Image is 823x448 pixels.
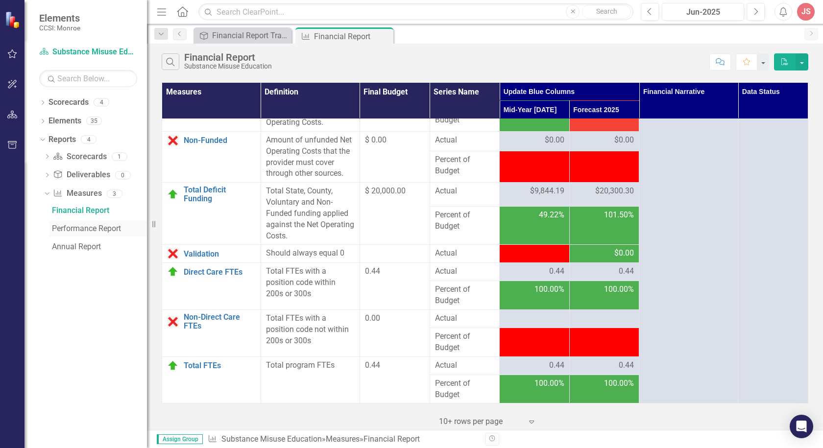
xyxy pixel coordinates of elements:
[107,189,122,198] div: 3
[790,415,813,438] div: Open Intercom Messenger
[266,135,355,179] div: Amount of unfunded Net Operating Costs that the provider must cover through other sources.
[365,135,387,144] span: $ 0.00
[52,242,147,251] div: Annual Report
[184,250,256,259] a: Validation
[662,3,744,21] button: Jun-2025
[52,224,147,233] div: Performance Report
[665,6,741,18] div: Jun-2025
[184,63,272,70] div: Substance Misuse Education
[604,378,634,389] span: 100.00%
[569,310,639,328] td: Double-Click to Edit
[365,360,380,370] span: 0.44
[435,266,495,277] span: Actual
[604,210,634,221] span: 101.50%
[162,263,261,310] td: Double-Click to Edit Right Click for Context Menu
[157,434,203,444] span: Assign Group
[184,313,256,330] a: Non-Direct Care FTEs
[221,434,322,444] a: Substance Misuse Education
[435,360,495,371] span: Actual
[162,310,261,357] td: Double-Click to Edit Right Click for Context Menu
[184,361,256,370] a: Total FTEs
[534,284,564,295] span: 100.00%
[212,29,289,42] div: Financial Report Tracker
[39,12,80,24] span: Elements
[39,70,137,87] input: Search Below...
[326,434,360,444] a: Measures
[539,210,564,221] span: 49.22%
[198,3,633,21] input: Search ClearPoint...
[500,263,570,281] td: Double-Click to Edit
[530,186,564,197] span: $9,844.19
[538,248,564,258] span: -$37.74
[435,284,495,307] span: Percent of Budget
[49,221,147,236] a: Performance Report
[39,47,137,58] a: Substance Misuse Education
[184,136,256,145] a: Non-Funded
[167,248,179,259] img: Data Error
[266,248,355,259] div: Should always equal 0
[162,356,261,403] td: Double-Click to Edit Right Click for Context Menu
[619,266,634,277] span: 0.44
[86,117,102,125] div: 35
[266,186,355,241] div: Total State, County, Voluntary and Non-Funded funding applied against the Net Operating Costs.
[94,98,109,107] div: 4
[48,97,89,108] a: Scorecards
[596,7,617,15] span: Search
[53,151,106,163] a: Scorecards
[435,186,495,197] span: Actual
[365,313,380,323] span: 0.00
[162,245,261,263] td: Double-Click to Edit Right Click for Context Menu
[365,186,406,195] span: $ 20,000.00
[266,266,355,300] div: Total FTEs with a position code within 200s or 300s
[435,135,495,146] span: Actual
[39,24,80,32] small: CCSI: Monroe
[435,154,495,177] span: Percent of Budget
[162,131,261,182] td: Double-Click to Edit Right Click for Context Menu
[435,378,495,401] span: Percent of Budget
[48,134,76,145] a: Reports
[534,378,564,389] span: 100.00%
[365,266,380,276] span: 0.44
[81,135,97,143] div: 4
[208,434,478,445] div: » »
[604,284,634,295] span: 100.00%
[435,331,495,354] span: Percent of Budget
[266,360,355,371] div: Total program FTEs
[184,186,256,203] a: Total Deficit Funding
[569,263,639,281] td: Double-Click to Edit
[614,135,634,146] span: $0.00
[167,316,179,328] img: Data Error
[619,360,634,371] span: 0.44
[49,203,147,218] a: Financial Report
[314,30,391,43] div: Financial Report
[52,206,147,215] div: Financial Report
[266,313,355,347] div: Total FTEs with a position code not within 200s or 300s
[48,116,81,127] a: Elements
[549,360,564,371] span: 0.44
[184,52,272,63] div: Financial Report
[549,266,564,277] span: 0.44
[797,3,815,21] button: JS
[500,310,570,328] td: Double-Click to Edit
[167,135,179,146] img: Data Error
[53,188,101,199] a: Measures
[363,434,420,444] div: Financial Report
[582,5,631,19] button: Search
[614,248,634,259] span: $0.00
[435,210,495,232] span: Percent of Budget
[435,248,495,259] span: Actual
[112,152,127,161] div: 1
[435,313,495,324] span: Actual
[167,189,179,200] img: On Target
[545,135,564,146] span: $0.00
[184,268,256,277] a: Direct Care FTEs
[196,29,289,42] a: Financial Report Tracker
[162,183,261,245] td: Double-Click to Edit Right Click for Context Menu
[595,186,634,197] span: $20,300.30
[5,11,22,28] img: ClearPoint Strategy
[49,239,147,255] a: Annual Report
[53,169,110,181] a: Deliverables
[167,360,179,372] img: On Target
[167,266,179,278] img: On Target
[115,171,131,179] div: 0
